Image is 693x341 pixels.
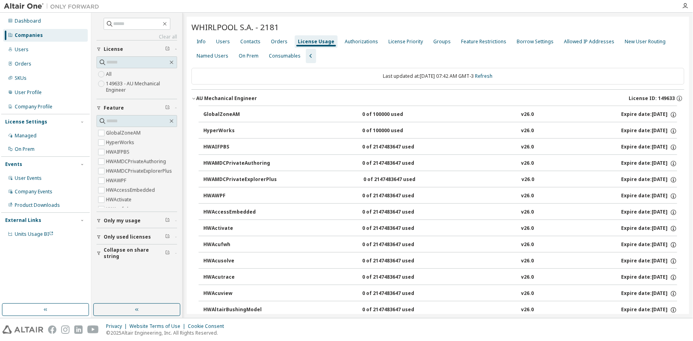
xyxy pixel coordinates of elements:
[362,111,434,118] div: 0 of 100000 used
[521,160,534,167] div: v26.0
[517,39,554,45] div: Borrow Settings
[165,218,170,224] span: Clear filter
[106,147,131,157] label: HWAIFPBS
[15,202,60,208] div: Product Downloads
[298,39,334,45] div: License Usage
[203,204,677,221] button: HWAccessEmbedded0 of 2147483647 usedv26.0Expire date:[DATE]
[106,176,128,185] label: HWAWPF
[97,99,177,117] button: Feature
[362,225,434,232] div: 0 of 2147483647 used
[15,32,43,39] div: Companies
[521,127,534,135] div: v26.0
[97,245,177,262] button: Collapse on share string
[362,127,434,135] div: 0 of 100000 used
[521,241,534,249] div: v26.0
[363,176,435,183] div: 0 of 2147483647 used
[203,171,677,189] button: HWAMDCPrivateExplorerPlus0 of 2147483647 usedv26.0Expire date:[DATE]
[362,209,434,216] div: 0 of 2147483647 used
[5,161,22,168] div: Events
[197,53,228,59] div: Named Users
[621,144,677,151] div: Expire date: [DATE]
[216,39,230,45] div: Users
[461,39,506,45] div: Feature Restrictions
[269,53,301,59] div: Consumables
[203,258,275,265] div: HWAcusolve
[104,218,141,224] span: Only my usage
[362,241,434,249] div: 0 of 2147483647 used
[521,225,534,232] div: v26.0
[104,247,165,260] span: Collapse on share string
[106,195,133,204] label: HWActivate
[165,105,170,111] span: Clear filter
[15,146,35,152] div: On Prem
[621,258,677,265] div: Expire date: [DATE]
[433,39,451,45] div: Groups
[203,290,275,297] div: HWAcuview
[106,128,142,138] label: GlobalZoneAM
[362,160,434,167] div: 0 of 2147483647 used
[4,2,103,10] img: Altair One
[165,46,170,52] span: Clear filter
[203,236,677,254] button: HWAcufwh0 of 2147483647 usedv26.0Expire date:[DATE]
[191,68,684,85] div: Last updated at: [DATE] 07:42 AM GMT-3
[104,105,124,111] span: Feature
[621,306,677,314] div: Expire date: [DATE]
[362,290,434,297] div: 0 of 2147483647 used
[521,290,534,297] div: v26.0
[203,160,275,167] div: HWAMDCPrivateAuthoring
[564,39,614,45] div: Allowed IP Addresses
[106,323,129,329] div: Privacy
[197,39,206,45] div: Info
[521,144,534,151] div: v26.0
[165,250,170,256] span: Clear filter
[203,127,275,135] div: HyperWorks
[15,61,31,67] div: Orders
[203,144,275,151] div: HWAIFPBS
[362,274,434,281] div: 0 of 2147483647 used
[621,274,677,281] div: Expire date: [DATE]
[203,209,275,216] div: HWAccessEmbedded
[203,122,677,140] button: HyperWorks0 of 100000 usedv26.0Expire date:[DATE]
[97,212,177,229] button: Only my usage
[388,39,423,45] div: License Priority
[362,258,434,265] div: 0 of 2147483647 used
[15,89,42,96] div: User Profile
[203,139,677,156] button: HWAIFPBS0 of 2147483647 usedv26.0Expire date:[DATE]
[521,306,534,314] div: v26.0
[15,189,52,195] div: Company Events
[475,73,493,79] a: Refresh
[521,111,534,118] div: v26.0
[97,228,177,246] button: Only used licenses
[521,193,534,200] div: v26.0
[97,40,177,58] button: License
[106,329,229,336] p: © 2025 Altair Engineering, Inc. All Rights Reserved.
[522,176,535,183] div: v26.0
[203,187,677,205] button: HWAWPF0 of 2147483647 usedv26.0Expire date:[DATE]
[362,144,434,151] div: 0 of 2147483647 used
[15,18,41,24] div: Dashboard
[48,326,56,334] img: facebook.svg
[625,39,666,45] div: New User Routing
[203,111,275,118] div: GlobalZoneAM
[621,193,677,200] div: Expire date: [DATE]
[191,90,684,107] button: AU Mechanical EngineerLicense ID: 149633
[196,95,257,102] div: AU Mechanical Engineer
[621,290,677,297] div: Expire date: [DATE]
[629,95,675,102] span: License ID: 149633
[165,234,170,240] span: Clear filter
[129,323,188,329] div: Website Terms of Use
[15,75,27,81] div: SKUs
[271,39,288,45] div: Orders
[521,274,534,281] div: v26.0
[15,133,37,139] div: Managed
[203,285,677,302] button: HWAcuview0 of 2147483647 usedv26.0Expire date:[DATE]
[2,326,43,334] img: altair_logo.svg
[104,234,151,240] span: Only used licenses
[203,274,275,281] div: HWAcutrace
[104,46,123,52] span: License
[106,69,113,79] label: All
[203,193,275,200] div: HWAWPF
[188,323,229,329] div: Cookie Consent
[239,53,259,59] div: On Prem
[621,160,677,167] div: Expire date: [DATE]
